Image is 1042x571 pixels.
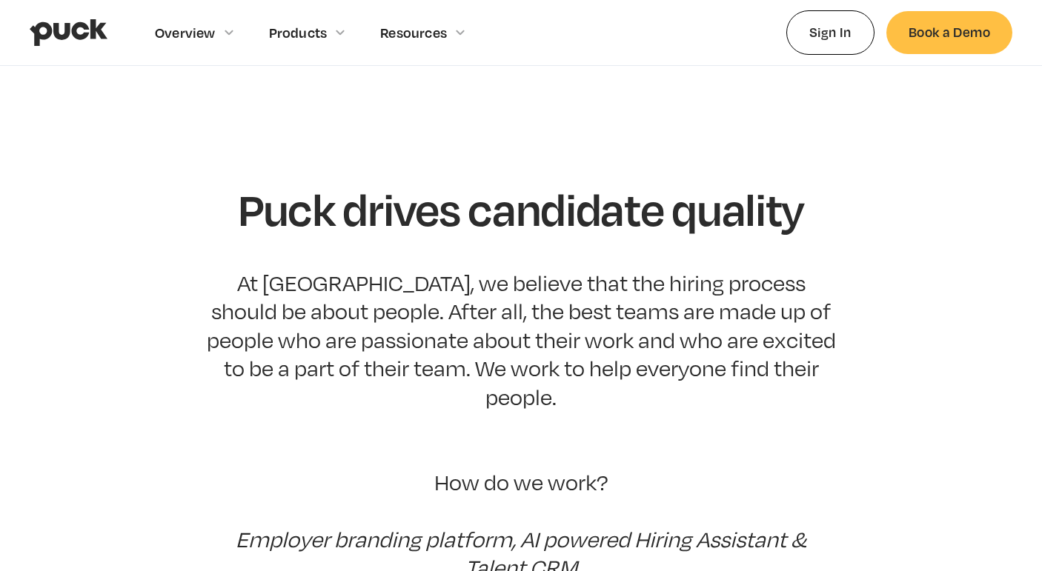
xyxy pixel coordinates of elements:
div: Overview [155,24,216,41]
a: Sign In [786,10,875,54]
div: Products [269,24,328,41]
h1: Puck drives candidate quality [238,184,804,233]
a: Book a Demo [886,11,1012,53]
div: Resources [380,24,447,41]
